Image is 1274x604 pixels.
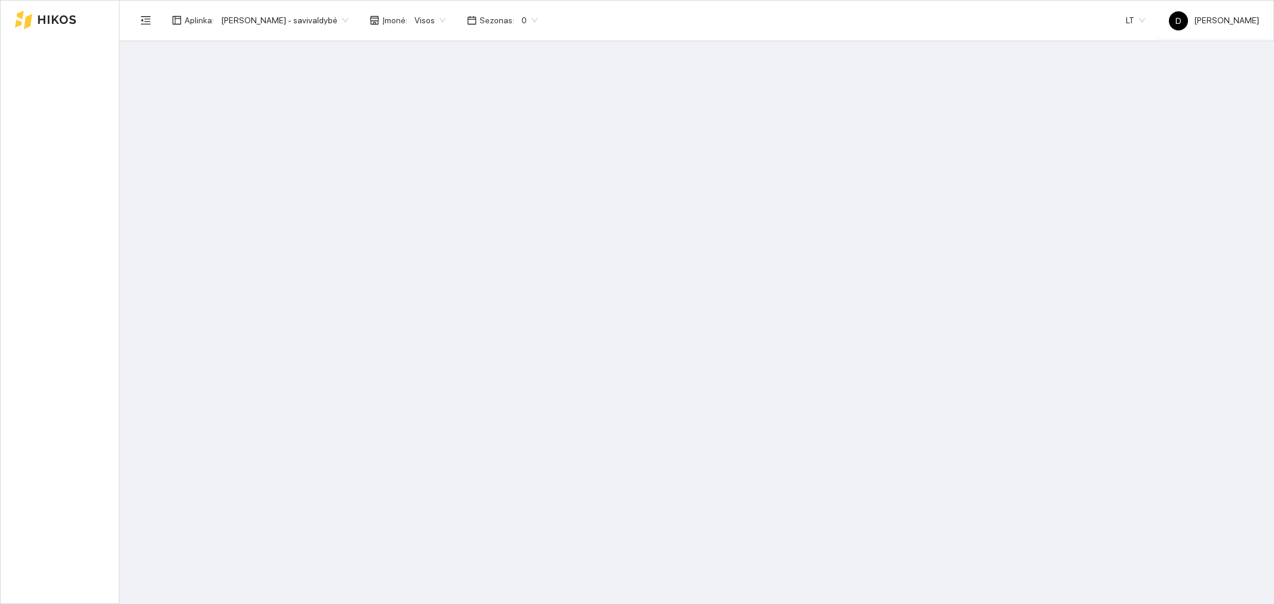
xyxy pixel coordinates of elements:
[480,14,514,27] span: Sezonas :
[382,14,407,27] span: Įmonė :
[134,8,158,32] button: menu-fold
[221,11,348,29] span: Donatas Klimkevičius - savivaldybė
[140,15,151,26] span: menu-fold
[1169,16,1259,25] span: [PERSON_NAME]
[370,16,379,25] span: shop
[415,11,446,29] span: Visos
[172,16,182,25] span: layout
[467,16,477,25] span: calendar
[1126,11,1145,29] span: LT
[185,14,214,27] span: Aplinka :
[1175,11,1181,30] span: D
[521,11,538,29] span: 0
